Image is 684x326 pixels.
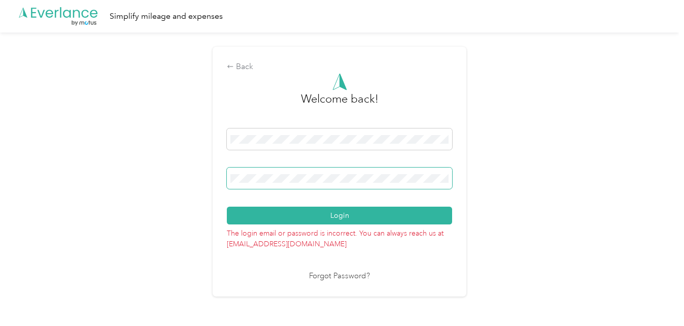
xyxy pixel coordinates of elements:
div: Simplify mileage and expenses [110,10,223,23]
a: Forgot Password? [309,271,370,282]
h3: greeting [301,90,379,118]
p: The login email or password is incorrect. You can always reach us at [EMAIL_ADDRESS][DOMAIN_NAME] [227,224,452,249]
button: Login [227,207,452,224]
div: Back [227,61,452,73]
